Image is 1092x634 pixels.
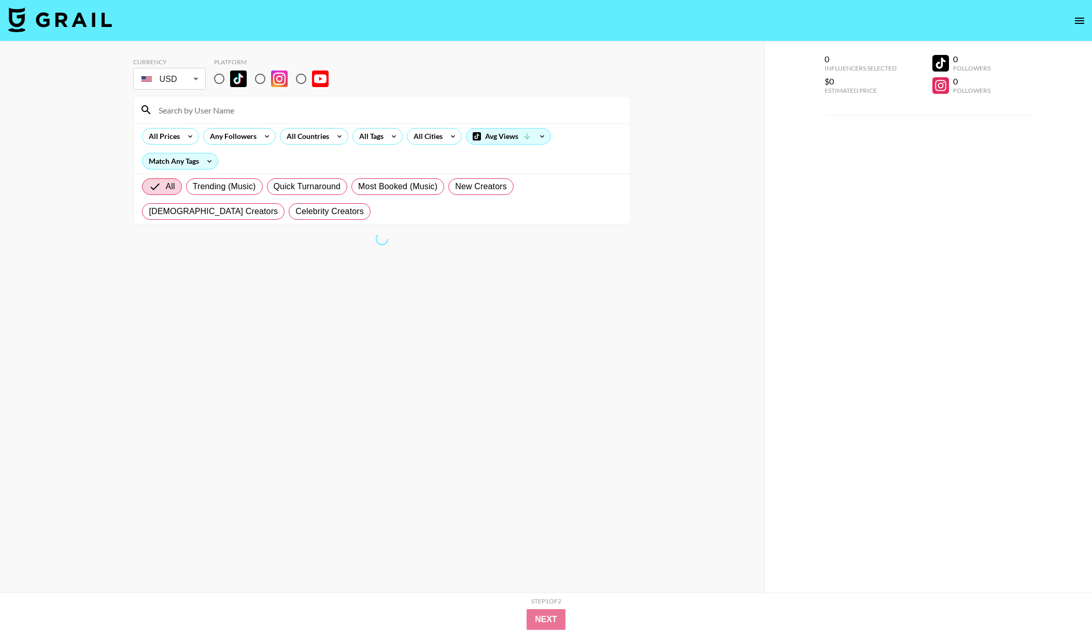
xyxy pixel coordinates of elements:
div: Step 1 of 2 [531,597,561,605]
img: Grail Talent [8,7,112,32]
span: Quick Turnaround [274,180,341,193]
div: Currency [133,58,206,66]
div: USD [135,70,204,88]
div: All Countries [280,129,331,144]
div: All Cities [407,129,445,144]
img: Instagram [271,71,288,87]
span: Celebrity Creators [295,205,364,218]
img: TikTok [230,71,247,87]
div: Any Followers [204,129,259,144]
span: Refreshing bookers, clients, countries, tags, cities, talent, talent... [376,233,388,245]
div: All Tags [353,129,386,144]
span: Trending (Music) [193,180,256,193]
div: Avg Views [466,129,550,144]
span: Most Booked (Music) [358,180,437,193]
span: [DEMOGRAPHIC_DATA] Creators [149,205,278,218]
span: All [165,180,175,193]
div: Match Any Tags [143,153,218,169]
div: All Prices [143,129,182,144]
div: Followers [953,64,990,72]
img: YouTube [312,71,329,87]
div: Influencers Selected [825,64,897,72]
div: Platform [214,58,337,66]
div: $0 [825,76,897,87]
div: 0 [953,54,990,64]
span: New Creators [455,180,507,193]
div: 0 [953,76,990,87]
input: Search by User Name [152,102,624,118]
div: Estimated Price [825,87,897,94]
div: 0 [825,54,897,64]
div: Followers [953,87,990,94]
button: Next [527,609,565,630]
button: open drawer [1069,10,1090,31]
